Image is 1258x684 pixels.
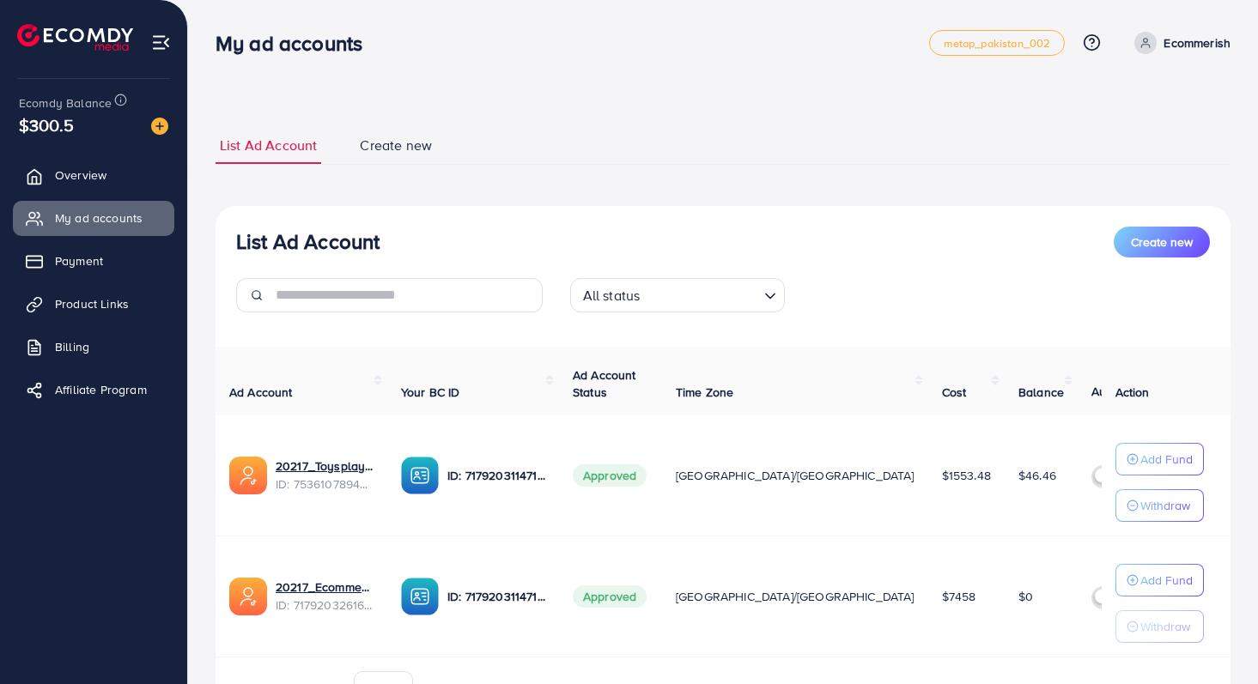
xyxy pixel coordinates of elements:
[401,384,460,401] span: Your BC ID
[1140,570,1193,590] p: Add Fund
[19,112,74,137] span: $300.5
[216,31,376,56] h3: My ad accounts
[55,166,106,184] span: Overview
[13,201,174,235] a: My ad accounts
[276,578,374,614] div: <span class='underline'>20217_Ecommerish_1671538567614</span></br>7179203261629562881
[1140,616,1190,637] p: Withdraw
[1091,381,1156,402] p: Auto top-up
[276,578,374,596] a: 20217_Ecommerish_1671538567614
[13,244,174,278] a: Payment
[676,467,915,484] span: [GEOGRAPHIC_DATA]/[GEOGRAPHIC_DATA]
[447,586,545,607] p: ID: 7179203114715611138
[645,280,757,308] input: Search for option
[580,283,644,308] span: All status
[276,457,374,493] div: <span class='underline'>20217_Toysplay_1754636899370</span></br>7536107894320824321
[1115,443,1204,475] button: Add Fund
[401,457,439,494] img: ic-ba-acc.ded83a64.svg
[401,578,439,615] img: ic-ba-acc.ded83a64.svg
[447,465,545,486] p: ID: 7179203114715611138
[55,295,129,312] span: Product Links
[942,384,967,401] span: Cost
[1018,467,1056,484] span: $46.46
[573,464,647,487] span: Approved
[1018,384,1064,401] span: Balance
[573,585,647,608] span: Approved
[573,366,636,401] span: Ad Account Status
[276,596,374,614] span: ID: 7179203261629562881
[676,384,733,401] span: Time Zone
[942,467,991,484] span: $1553.48
[942,588,976,605] span: $7458
[676,588,915,605] span: [GEOGRAPHIC_DATA]/[GEOGRAPHIC_DATA]
[1115,384,1150,401] span: Action
[13,158,174,192] a: Overview
[13,372,174,407] a: Affiliate Program
[13,287,174,321] a: Product Links
[276,475,374,493] span: ID: 7536107894320824321
[55,381,147,398] span: Affiliate Program
[1140,495,1190,516] p: Withdraw
[55,252,103,269] span: Payment
[360,136,432,155] span: Create new
[1115,489,1204,522] button: Withdraw
[55,209,143,227] span: My ad accounts
[1018,588,1033,605] span: $0
[1127,32,1231,54] a: Ecommerish
[276,457,374,475] a: 20217_Toysplay_1754636899370
[1115,564,1204,596] button: Add Fund
[1114,227,1210,257] button: Create new
[1115,610,1204,643] button: Withdraw
[929,30,1066,56] a: metap_pakistan_002
[1140,449,1193,469] p: Add Fund
[570,278,785,312] div: Search for option
[19,94,112,112] span: Ecomdy Balance
[55,338,89,355] span: Billing
[229,457,267,494] img: ic-ads-acc.e4c84228.svg
[229,578,267,615] img: ic-ads-acc.e4c84228.svg
[236,229,380,254] h3: List Ad Account
[1131,233,1193,251] span: Create new
[151,118,168,135] img: image
[17,24,133,51] img: logo
[151,33,171,52] img: menu
[220,136,317,155] span: List Ad Account
[13,330,174,364] a: Billing
[229,384,293,401] span: Ad Account
[944,38,1051,49] span: metap_pakistan_002
[1164,33,1231,53] p: Ecommerish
